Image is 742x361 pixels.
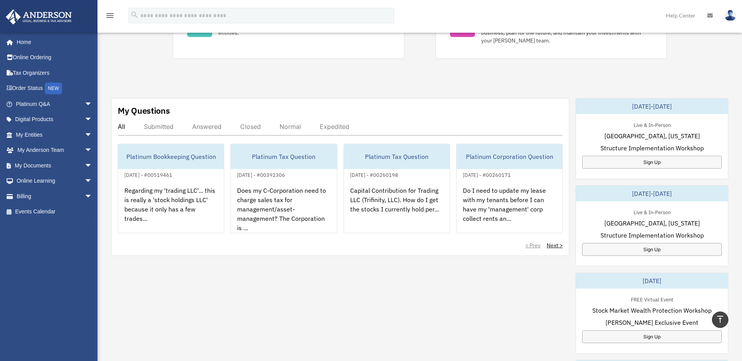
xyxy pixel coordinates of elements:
span: Structure Implementation Workshop [600,231,704,240]
div: Platinum Tax Question [344,144,450,169]
div: Platinum Tax Question [231,144,336,169]
a: Digital Productsarrow_drop_down [5,112,104,127]
div: Do I need to update my lease with my tenants before I can have my 'management' corp collect rents... [457,180,562,240]
span: [PERSON_NAME] Exclusive Event [606,318,698,327]
div: [DATE] - #00260171 [457,170,517,178]
div: [DATE] - #00260198 [344,170,404,178]
a: My Documentsarrow_drop_down [5,158,104,173]
a: Platinum Corporation Question[DATE] - #00260171Do I need to update my lease with my tenants befor... [456,144,563,233]
div: NEW [45,83,62,94]
a: Platinum Tax Question[DATE] - #00392306Does my C-Corporation need to charge sales tax for managem... [230,144,337,233]
i: vertical_align_top [715,315,725,324]
span: Stock Market Wealth Protection Workshop [592,306,712,315]
div: [DATE]-[DATE] [576,186,728,201]
img: Anderson Advisors Platinum Portal [4,9,74,25]
div: Normal [280,123,301,130]
a: Events Calendar [5,204,104,220]
a: Online Learningarrow_drop_down [5,173,104,189]
a: Next > [547,241,563,249]
a: menu [105,14,115,20]
div: Live & In-Person [627,208,677,216]
div: Live & In-Person [627,120,677,129]
a: Order StatusNEW [5,81,104,97]
div: Regarding my 'trading LLC'... this is really a 'stock holdings LLC' because it only has a few tra... [118,180,224,240]
div: [DATE] - #00519461 [118,170,179,178]
span: arrow_drop_down [85,188,100,204]
div: Closed [240,123,261,130]
span: [GEOGRAPHIC_DATA], [US_STATE] [604,131,700,141]
img: User Pic [724,10,736,21]
div: Platinum Bookkeeping Question [118,144,224,169]
a: My Entitiesarrow_drop_down [5,127,104,143]
a: vertical_align_top [712,312,728,328]
a: Online Ordering [5,50,104,65]
span: [GEOGRAPHIC_DATA], [US_STATE] [604,218,700,228]
div: All [118,123,125,130]
div: Does my C-Corporation need to charge sales tax for management/asset-management? The Corporation i... [231,180,336,240]
a: Home [5,34,100,50]
span: arrow_drop_down [85,96,100,112]
a: Platinum Bookkeeping Question[DATE] - #00519461Regarding my 'trading LLC'... this is really a 'st... [118,144,224,233]
span: arrow_drop_down [85,173,100,189]
div: FREE Virtual Event [625,295,680,303]
a: Sign Up [582,156,722,169]
span: arrow_drop_down [85,158,100,174]
div: [DATE]-[DATE] [576,99,728,114]
a: Platinum Tax Question[DATE] - #00260198Capital Contribution for Trading LLC (Trifinity, LLC). How... [344,144,450,233]
div: Expedited [320,123,349,130]
div: [DATE] - #00392306 [231,170,291,178]
div: Platinum Corporation Question [457,144,562,169]
a: Billingarrow_drop_down [5,188,104,204]
i: search [130,11,139,19]
a: Sign Up [582,330,722,343]
span: arrow_drop_down [85,127,100,143]
span: Structure Implementation Workshop [600,143,704,153]
div: Capital Contribution for Trading LLC (Trifinity, LLC). How do I get the stocks I currently hold p... [344,180,450,240]
span: arrow_drop_down [85,143,100,158]
div: Answered [192,123,221,130]
a: Sign Up [582,243,722,256]
i: menu [105,11,115,20]
a: Platinum Q&Aarrow_drop_down [5,96,104,112]
a: My Anderson Teamarrow_drop_down [5,143,104,158]
div: Submitted [144,123,174,130]
a: Tax Organizers [5,65,104,81]
span: arrow_drop_down [85,112,100,128]
div: [DATE] [576,273,728,289]
div: My Questions [118,105,170,116]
